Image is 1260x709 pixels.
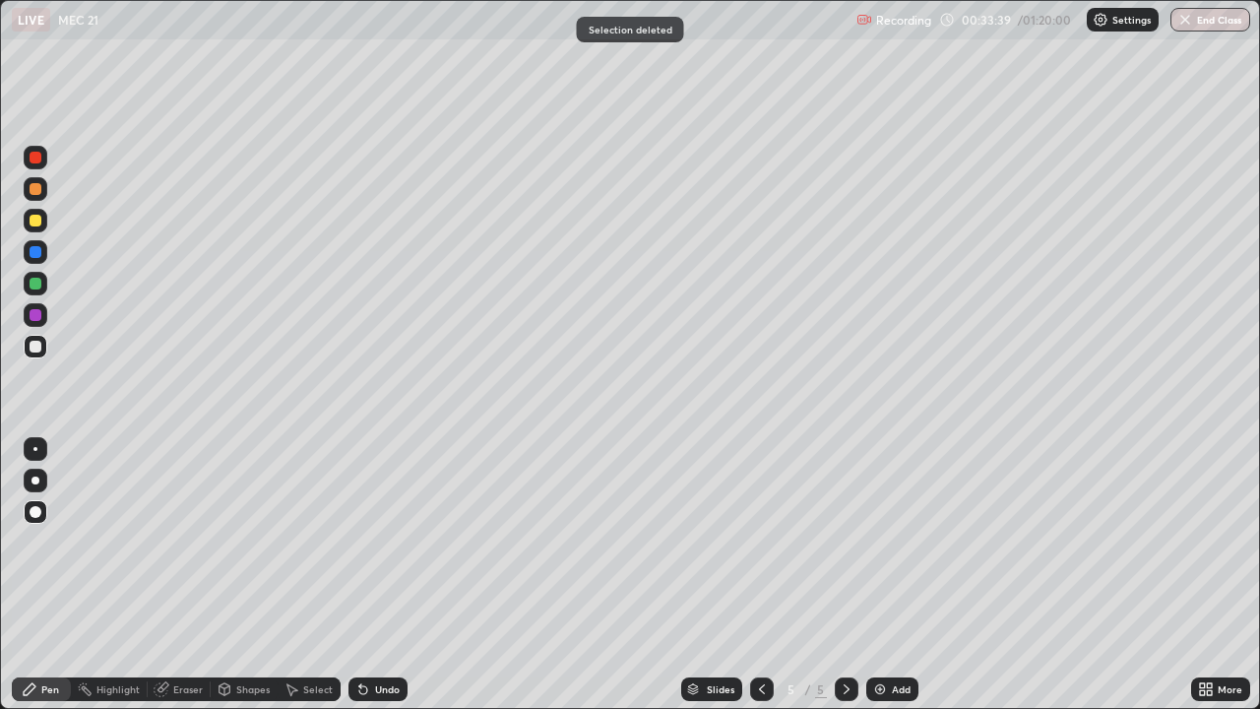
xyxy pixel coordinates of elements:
[375,684,400,694] div: Undo
[876,13,931,28] p: Recording
[173,684,203,694] div: Eraser
[1218,684,1242,694] div: More
[872,681,888,697] img: add-slide-button
[815,680,827,698] div: 5
[236,684,270,694] div: Shapes
[1093,12,1108,28] img: class-settings-icons
[18,12,44,28] p: LIVE
[1112,15,1151,25] p: Settings
[805,683,811,695] div: /
[303,684,333,694] div: Select
[782,683,801,695] div: 5
[1177,12,1193,28] img: end-class-cross
[1170,8,1250,32] button: End Class
[892,684,911,694] div: Add
[41,684,59,694] div: Pen
[96,684,140,694] div: Highlight
[58,12,98,28] p: MEC 21
[707,684,734,694] div: Slides
[856,12,872,28] img: recording.375f2c34.svg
